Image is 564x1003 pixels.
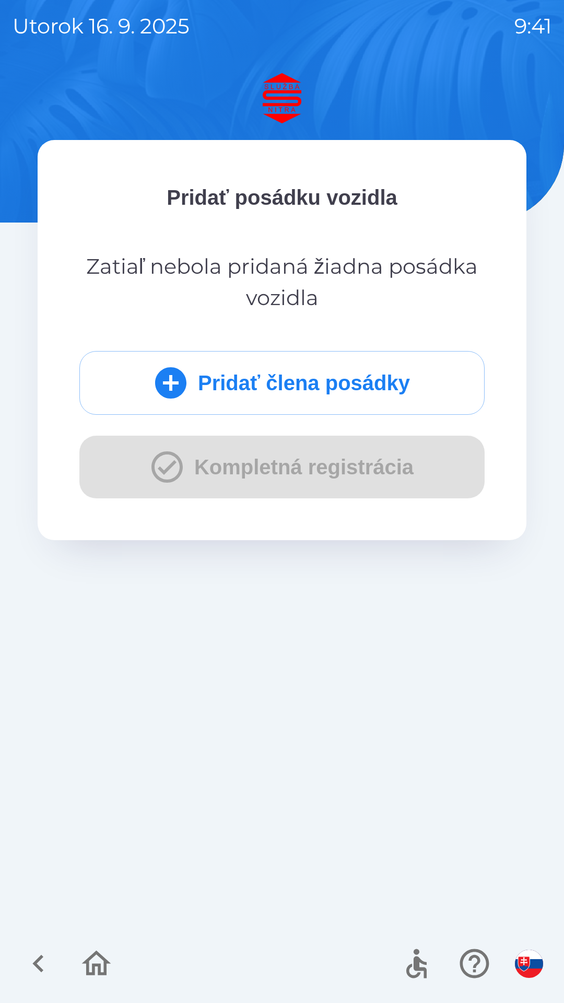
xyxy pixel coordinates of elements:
[79,251,485,313] p: Zatiaľ nebola pridaná žiadna posádka vozidla
[79,182,485,213] p: Pridať posádku vozidla
[13,10,190,42] p: utorok 16. 9. 2025
[38,73,526,123] img: Logo
[514,10,551,42] p: 9:41
[515,950,543,978] img: sk flag
[79,351,485,415] button: Pridať člena posádky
